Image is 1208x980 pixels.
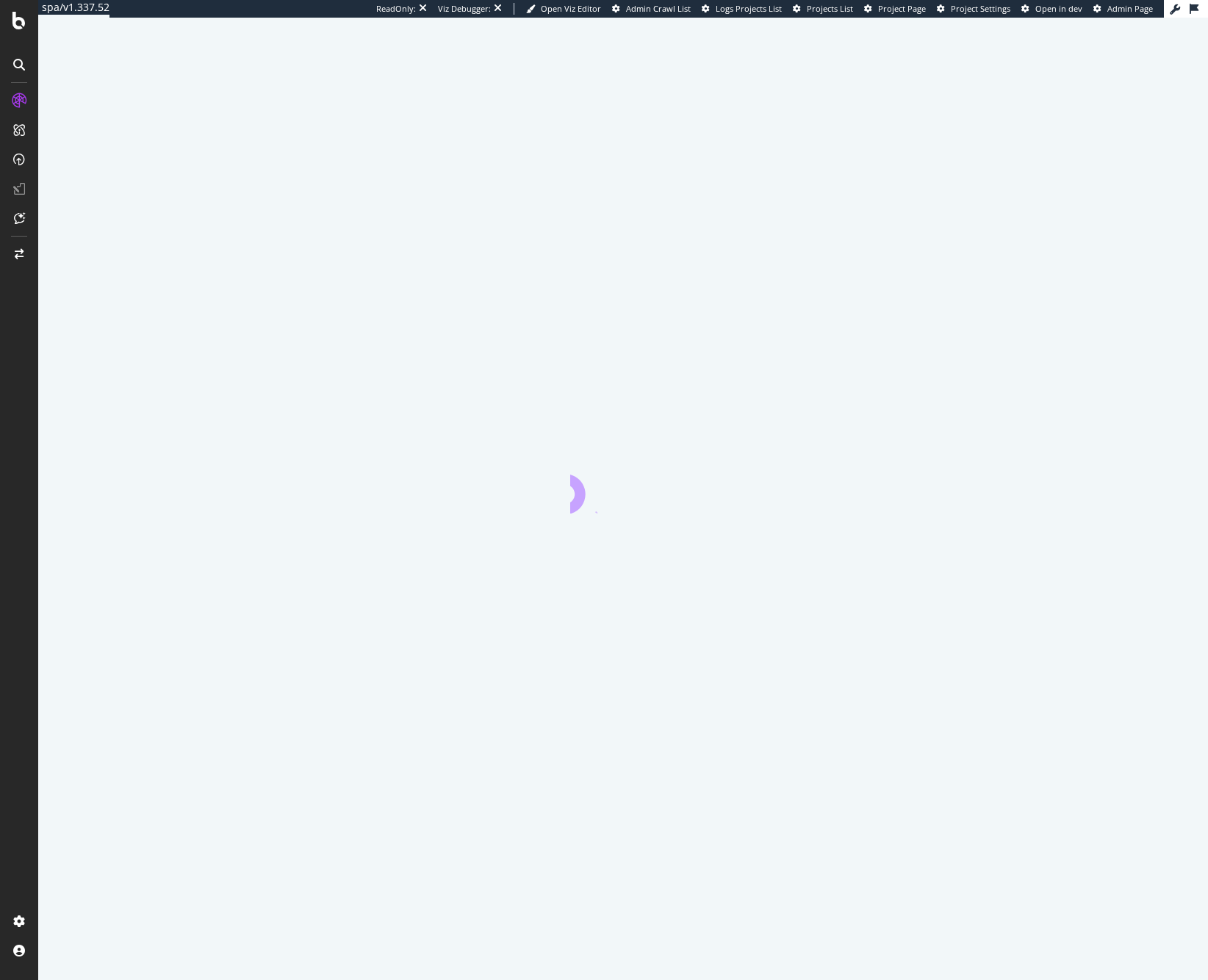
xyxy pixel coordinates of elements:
a: Logs Projects List [702,3,782,15]
a: Open Viz Editor [526,3,601,15]
a: Project Settings [937,3,1010,15]
a: Projects List [793,3,853,15]
div: Viz Debugger: [438,3,491,15]
span: Admin Crawl List [626,3,691,14]
span: Open in dev [1035,3,1082,14]
span: Projects List [807,3,853,14]
span: Logs Projects List [716,3,782,14]
a: Project Page [864,3,926,15]
div: animation [570,461,676,514]
a: Admin Crawl List [612,3,691,15]
span: Project Settings [951,3,1010,14]
span: Project Page [878,3,926,14]
span: Admin Page [1107,3,1153,14]
a: Admin Page [1093,3,1153,15]
span: Open Viz Editor [541,3,601,14]
a: Open in dev [1021,3,1082,15]
div: ReadOnly: [376,3,416,15]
